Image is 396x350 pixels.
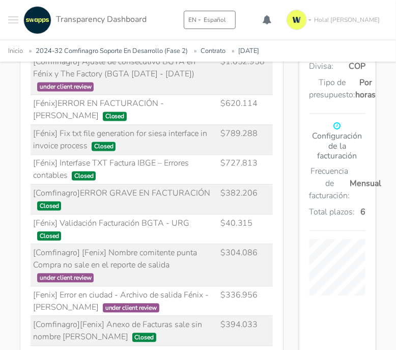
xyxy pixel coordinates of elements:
span: Tipo de presupuesto: [309,77,356,101]
td: [Comfinagro] Ajuste de consecutivo BGTA en Fénix y The Factory (BGTA [DATE] - [DATE]) [31,53,218,95]
span: Hola! [PERSON_NAME] [314,15,380,24]
td: [Comfinagro]ERROR GRAVE EN FACTURACIÓN [31,185,218,215]
span: Closed [72,172,96,181]
span: Closed [103,112,127,121]
td: $727.813 [218,155,273,185]
img: isotipo-3-3e143c57.png [287,10,307,30]
a: Transparency Dashboard [21,6,147,34]
td: [Fénix] Interfase TXT Factura IBGE – Errores contables [31,155,218,185]
span: COP [349,61,365,73]
td: $1.052.958 [218,53,273,95]
span: Divisa: [309,61,334,73]
td: [Fénix] Fix txt file generation for siesa interface in invoice process [31,125,218,155]
td: [Fénix] Validación Facturación BGTA - URG [31,214,218,245]
span: Total plazos: [309,206,355,219]
span: Mensual [350,178,382,190]
a: Contrato [201,46,225,56]
span: under client review [37,83,94,92]
a: [DATE] [238,46,259,56]
span: Frecuencia de facturación: [309,166,350,202]
span: Closed [37,232,62,241]
td: [Fénix]ERROR EN FACTURACIÓN - [PERSON_NAME] [31,95,218,125]
td: [Comfinagro][Fenix] Anexo de Facturas sale sin nombre [PERSON_NAME] [31,316,218,346]
span: under client review [103,304,160,313]
button: ENEspañol [184,11,236,29]
span: Closed [37,202,62,211]
td: $394.033 [218,316,273,346]
span: Closed [92,142,116,151]
span: Transparency Dashboard [56,14,147,25]
span: Español [204,15,226,24]
span: 6 [360,206,365,219]
button: Toggle navigation menu [8,6,18,34]
td: [Comfinagro] [Fenix] Nombre comitente punta Compra no sale en el reporte de salida [31,245,218,287]
span: under client review [37,274,94,283]
h6: Configuración de la facturación [309,122,366,161]
td: $789.288 [218,125,273,155]
td: $336.956 [218,286,273,316]
span: Closed [132,333,157,342]
img: swapps-linkedin-v2.jpg [23,6,51,34]
a: Hola! [PERSON_NAME] [282,6,388,34]
td: $382.206 [218,185,273,215]
td: [Fenix] Error en ciudad - Archivo de salida Fénix - [PERSON_NAME] [31,286,218,316]
td: $304.086 [218,245,273,287]
td: $40.315 [218,214,273,245]
a: Inicio [8,46,23,56]
td: $620.114 [218,95,273,125]
span: Por horas [356,77,376,101]
a: 2024-32 Comfinagro Soporte En Desarrollo (Fase 2) [36,46,188,56]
